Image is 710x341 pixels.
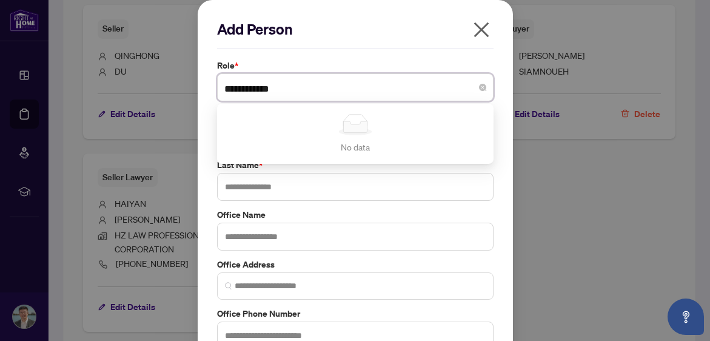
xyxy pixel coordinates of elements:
[225,282,232,289] img: search_icon
[479,84,486,91] span: close-circle
[668,299,704,335] button: Open asap
[217,19,494,39] h2: Add Person
[217,59,494,72] label: Role
[217,158,494,172] label: Last Name
[217,307,494,320] label: Office Phone Number
[217,208,494,221] label: Office Name
[217,258,494,271] label: Office Address
[472,20,491,39] span: close
[232,140,479,154] div: No data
